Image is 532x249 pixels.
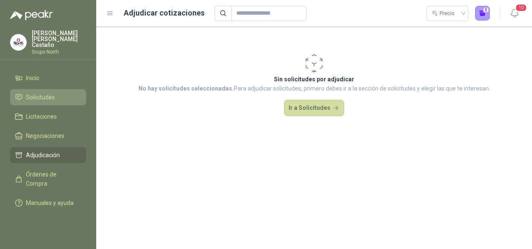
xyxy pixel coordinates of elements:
button: 10 [507,6,522,21]
button: 0 [475,6,490,21]
span: Adjudicación [26,150,60,160]
p: Sin solicitudes por adjudicar [138,75,490,84]
img: Company Logo [10,34,26,50]
a: Adjudicación [10,147,86,163]
div: Precio [432,7,456,20]
img: Logo peakr [10,10,53,20]
span: Solicitudes [26,93,55,102]
strong: No hay solicitudes seleccionadas. [138,85,234,92]
a: Negociaciones [10,128,86,144]
a: Licitaciones [10,109,86,124]
span: Inicio [26,73,39,83]
button: Ir a Solicitudes [284,100,344,117]
span: Negociaciones [26,131,64,140]
span: Manuales y ayuda [26,198,74,207]
a: Inicio [10,70,86,86]
span: 10 [515,4,527,12]
p: Para adjudicar solicitudes, primero debes ir a la sección de solicitudes y elegir las que te inte... [138,84,490,93]
a: Solicitudes [10,89,86,105]
p: Grupo North [32,49,86,54]
span: Licitaciones [26,112,57,121]
span: Órdenes de Compra [26,170,78,188]
p: [PERSON_NAME] [PERSON_NAME] Castaño [32,30,86,48]
h1: Adjudicar cotizaciones [124,7,205,19]
a: Manuales y ayuda [10,195,86,211]
a: Órdenes de Compra [10,166,86,192]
